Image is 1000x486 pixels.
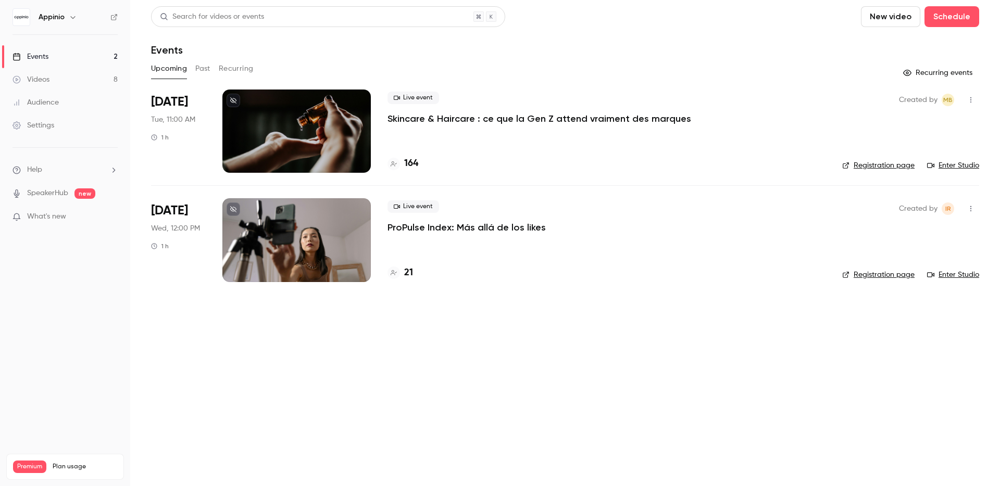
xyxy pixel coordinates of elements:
[195,60,210,77] button: Past
[13,9,30,25] img: Appinio
[842,160,915,171] a: Registration page
[404,157,418,171] h4: 164
[927,270,979,280] a: Enter Studio
[151,94,188,110] span: [DATE]
[942,94,954,106] span: Margot Bres
[151,89,206,173] div: Sep 9 Tue, 11:00 AM (Europe/Paris)
[899,94,938,106] span: Created by
[39,12,65,22] h6: Appinio
[13,461,46,473] span: Premium
[404,266,413,280] h4: 21
[151,223,200,234] span: Wed, 12:00 PM
[53,463,117,471] span: Plan usage
[842,270,915,280] a: Registration page
[27,164,42,175] span: Help
[945,202,951,215] span: IR
[387,266,413,280] a: 21
[151,202,188,219] span: [DATE]
[151,114,195,125] span: Tue, 11:00 AM
[12,74,49,85] div: Videos
[74,188,95,199] span: new
[387,200,439,213] span: Live event
[861,6,920,27] button: New video
[12,120,54,131] div: Settings
[387,92,439,104] span: Live event
[942,202,954,215] span: Isabella Rentería Berrospe
[151,198,206,282] div: Sep 17 Wed, 12:00 PM (Europe/Madrid)
[387,157,418,171] a: 164
[898,65,979,81] button: Recurring events
[12,52,48,62] div: Events
[219,60,254,77] button: Recurring
[899,202,938,215] span: Created by
[387,221,546,234] a: ProPulse Index: Más allá de los likes
[27,188,68,199] a: SpeakerHub
[943,94,953,106] span: MB
[151,242,169,250] div: 1 h
[151,60,187,77] button: Upcoming
[12,97,59,108] div: Audience
[387,112,691,125] a: Skincare & Haircare : ce que la Gen Z attend vraiment des marques
[27,211,66,222] span: What's new
[12,164,118,175] li: help-dropdown-opener
[160,11,264,22] div: Search for videos or events
[927,160,979,171] a: Enter Studio
[151,44,183,56] h1: Events
[151,133,169,142] div: 1 h
[924,6,979,27] button: Schedule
